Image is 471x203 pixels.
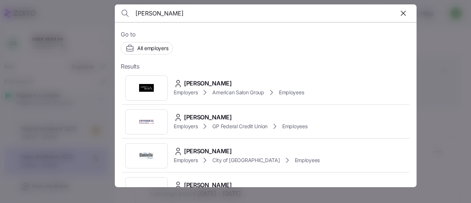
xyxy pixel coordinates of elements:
span: Employees [282,123,307,130]
span: Employers [174,89,198,96]
span: [PERSON_NAME] [184,147,232,156]
span: American Salon Group [212,89,264,96]
span: Employees [279,89,304,96]
img: Employer logo [139,115,154,129]
img: Employer logo [139,182,154,197]
img: Employer logo [139,81,154,95]
span: [PERSON_NAME] [184,79,232,88]
span: All employers [137,45,168,52]
span: Go to [121,30,411,39]
span: Employers [174,123,198,130]
button: All employers [121,42,173,55]
img: Employer logo [139,148,154,163]
span: Employers [174,157,198,164]
span: GP Federal Credit Union [212,123,268,130]
span: [PERSON_NAME] [184,181,232,190]
span: Employees [295,157,320,164]
span: [PERSON_NAME] [184,113,232,122]
span: City of [GEOGRAPHIC_DATA] [212,157,280,164]
span: Results [121,62,139,71]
